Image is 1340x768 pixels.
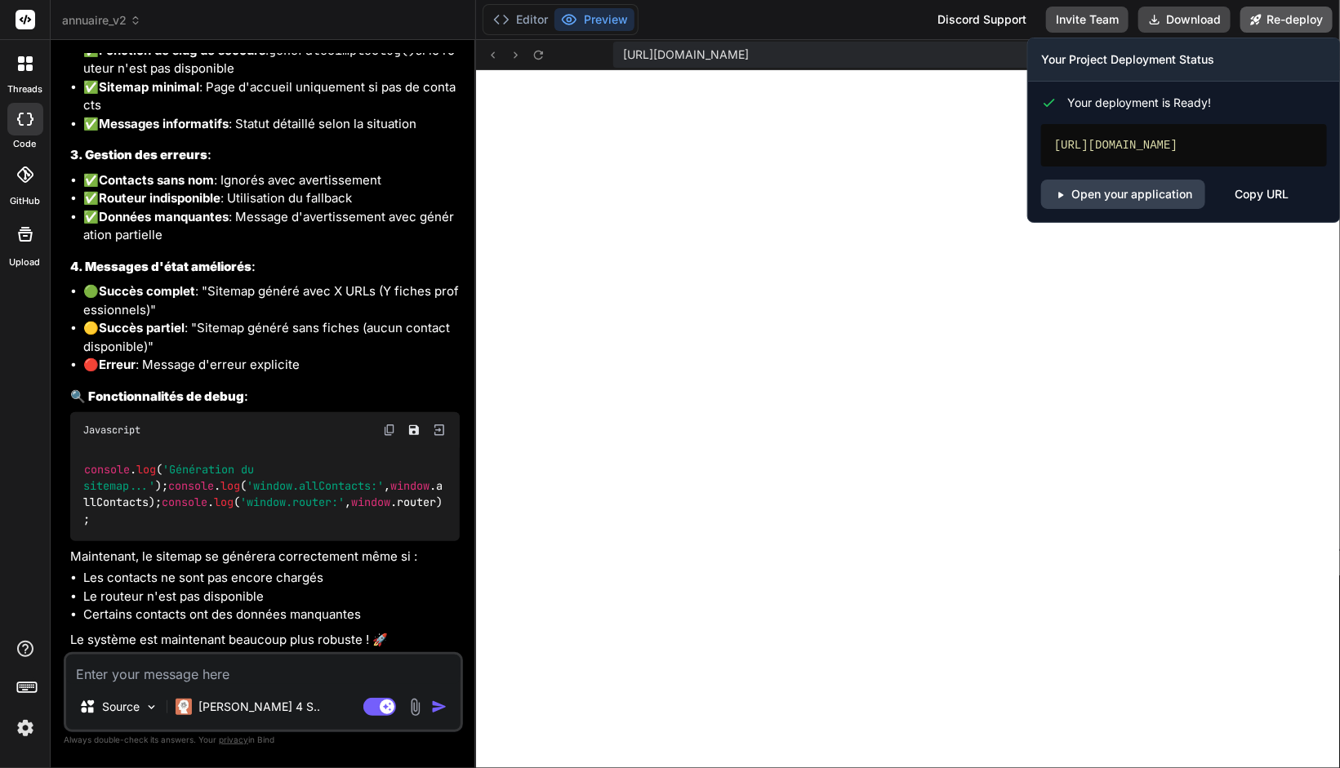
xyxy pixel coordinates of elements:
button: Editor [487,8,554,31]
div: Discord Support [928,7,1036,33]
label: threads [7,82,42,96]
h3: : [70,146,460,165]
li: 🔴 : Message d'erreur explicite [83,356,460,375]
li: ✅ : Utilisation du fallback [83,189,460,208]
li: Les contacts ne sont pas encore chargés [83,569,460,588]
strong: 3. Gestion des erreurs [70,147,207,162]
strong: Fonction de slug de secours [99,42,265,58]
h3: : [70,258,460,277]
code: generateSimpleSlug() [269,42,416,59]
strong: Messages informatifs [99,116,229,131]
span: console [84,462,130,477]
span: Javascript [83,424,140,437]
span: window [351,495,390,510]
img: attachment [406,698,425,717]
li: ✅ : Page d'accueil uniquement si pas de contacts [83,78,460,115]
span: 'window.router:' [240,495,345,510]
span: router [397,495,436,510]
li: ✅ : Statut détaillé selon la situation [83,115,460,134]
span: 'window.allContacts:' [247,478,384,493]
h3: : [70,388,460,406]
img: Pick Models [145,700,158,714]
span: log [136,462,156,477]
code: . ( ); . ( , . ); . ( , . ); [83,461,443,528]
div: [URL][DOMAIN_NAME] [1041,124,1327,166]
span: annuaire_v2 [62,12,141,29]
strong: Succès partiel [99,320,185,335]
button: Preview [554,8,634,31]
p: Maintenant, le sitemap se générera correctement même si : [70,548,460,566]
p: Le système est maintenant beaucoup plus robuste ! 🚀 [70,631,460,650]
strong: Routeur indisponible [99,190,220,206]
li: 🟡 : "Sitemap généré sans fiches (aucun contact disponible)" [83,319,460,356]
li: ✅ : Message d'avertissement avec génération partielle [83,208,460,245]
strong: 🔍 Fonctionnalités de debug [70,388,244,404]
strong: Données manquantes [99,209,229,224]
label: Upload [10,255,41,269]
span: log [220,478,240,493]
span: privacy [219,735,248,744]
span: console [168,478,214,493]
li: ✅ : Ignorés avec avertissement [83,171,460,190]
label: code [14,137,37,151]
span: log [214,495,234,510]
span: console [162,495,207,510]
li: Le routeur n'est pas disponible [83,588,460,606]
strong: Sitemap minimal [99,79,199,95]
span: [URL][DOMAIN_NAME] [623,47,749,63]
img: Claude 4 Sonnet [176,699,192,715]
iframe: Preview [476,70,1340,768]
span: Your deployment is Ready! [1067,95,1211,111]
p: Source [102,699,140,715]
button: Invite Team [1046,7,1129,33]
img: icon [431,699,447,715]
strong: Succès complet [99,283,195,299]
strong: Erreur [99,357,136,372]
span: window [390,478,430,493]
button: Re-deploy [1240,7,1333,33]
h3: Your Project Deployment Status [1041,51,1327,68]
li: 🟢 : "Sitemap généré avec X URLs (Y fiches professionnels)" [83,282,460,319]
img: settings [11,714,39,742]
strong: 4. Messages d'état améliorés [70,259,252,274]
li: Certains contacts ont des données manquantes [83,606,460,624]
p: Always double-check its answers. Your in Bind [64,732,463,748]
a: Open your application [1041,180,1205,209]
li: ✅ : si le routeur n'est pas disponible [83,42,460,78]
p: [PERSON_NAME] 4 S.. [198,699,320,715]
button: Download [1138,7,1231,33]
span: 'Génération du sitemap...' [83,462,260,493]
span: allContacts [83,478,443,509]
img: Open in Browser [432,423,447,437]
div: Copy URL [1235,180,1289,209]
label: GitHub [10,194,40,208]
strong: Contacts sans nom [99,172,214,188]
button: Save file [403,419,425,442]
img: copy [383,424,396,437]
